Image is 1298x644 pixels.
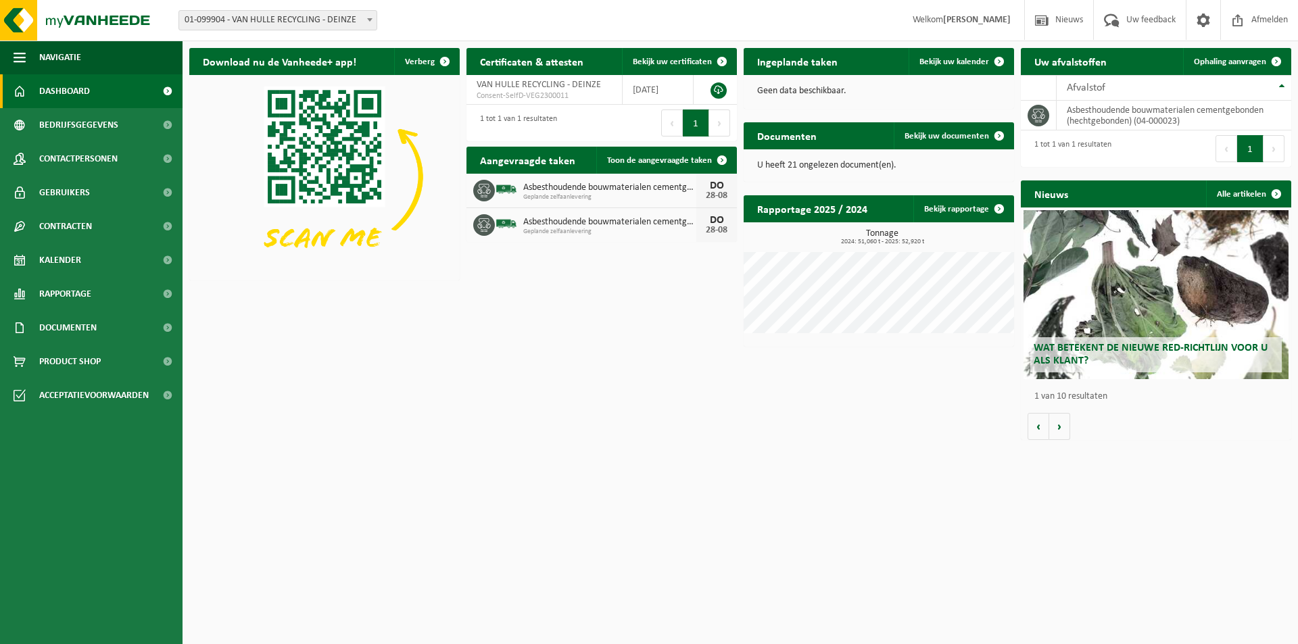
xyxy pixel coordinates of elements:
[1194,57,1266,66] span: Ophaling aanvragen
[1216,135,1237,162] button: Previous
[744,195,881,222] h2: Rapportage 2025 / 2024
[633,57,712,66] span: Bekijk uw certificaten
[943,15,1011,25] strong: [PERSON_NAME]
[1057,101,1291,130] td: asbesthoudende bouwmaterialen cementgebonden (hechtgebonden) (04-000023)
[623,75,694,105] td: [DATE]
[744,122,830,149] h2: Documenten
[477,91,612,101] span: Consent-SelfD-VEG2300011
[750,239,1014,245] span: 2024: 51,060 t - 2025: 52,920 t
[39,277,91,311] span: Rapportage
[703,180,730,191] div: DO
[1021,48,1120,74] h2: Uw afvalstoffen
[1034,343,1268,366] span: Wat betekent de nieuwe RED-richtlijn voor u als klant?
[596,147,736,174] a: Toon de aangevraagde taken
[39,311,97,345] span: Documenten
[1237,135,1264,162] button: 1
[405,57,435,66] span: Verberg
[39,108,118,142] span: Bedrijfsgegevens
[1264,135,1284,162] button: Next
[1028,134,1111,164] div: 1 tot 1 van 1 resultaten
[757,86,1001,96] p: Geen data beschikbaar.
[703,191,730,201] div: 28-08
[495,178,518,201] img: BL-SO-LV
[39,142,118,176] span: Contactpersonen
[894,122,1013,149] a: Bekijk uw documenten
[1049,413,1070,440] button: Volgende
[744,48,851,74] h2: Ingeplande taken
[909,48,1013,75] a: Bekijk uw kalender
[1034,392,1284,401] p: 1 van 10 resultaten
[661,109,683,137] button: Previous
[703,226,730,235] div: 28-08
[39,209,92,243] span: Contracten
[683,109,709,137] button: 1
[39,176,90,209] span: Gebruikers
[703,215,730,226] div: DO
[466,48,597,74] h2: Certificaten & attesten
[1028,413,1049,440] button: Vorige
[523,217,696,228] span: Asbesthoudende bouwmaterialen cementgebonden (hechtgebonden)
[394,48,458,75] button: Verberg
[622,48,736,75] a: Bekijk uw certificaten
[1021,180,1082,207] h2: Nieuws
[466,147,589,173] h2: Aangevraagde taken
[189,48,370,74] h2: Download nu de Vanheede+ app!
[757,161,1001,170] p: U heeft 21 ongelezen document(en).
[905,132,989,141] span: Bekijk uw documenten
[750,229,1014,245] h3: Tonnage
[473,108,557,138] div: 1 tot 1 van 1 resultaten
[39,41,81,74] span: Navigatie
[189,75,460,278] img: Download de VHEPlus App
[495,212,518,235] img: BL-SO-LV
[39,74,90,108] span: Dashboard
[39,345,101,378] span: Product Shop
[1206,180,1290,207] a: Alle artikelen
[178,10,377,30] span: 01-099904 - VAN HULLE RECYCLING - DEINZE
[477,80,601,90] span: VAN HULLE RECYCLING - DEINZE
[523,228,696,236] span: Geplande zelfaanlevering
[523,182,696,193] span: Asbesthoudende bouwmaterialen cementgebonden (hechtgebonden)
[39,243,81,277] span: Kalender
[1067,82,1105,93] span: Afvalstof
[1183,48,1290,75] a: Ophaling aanvragen
[523,193,696,201] span: Geplande zelfaanlevering
[709,109,730,137] button: Next
[179,11,377,30] span: 01-099904 - VAN HULLE RECYCLING - DEINZE
[607,156,712,165] span: Toon de aangevraagde taken
[1024,210,1289,379] a: Wat betekent de nieuwe RED-richtlijn voor u als klant?
[919,57,989,66] span: Bekijk uw kalender
[913,195,1013,222] a: Bekijk rapportage
[39,378,149,412] span: Acceptatievoorwaarden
